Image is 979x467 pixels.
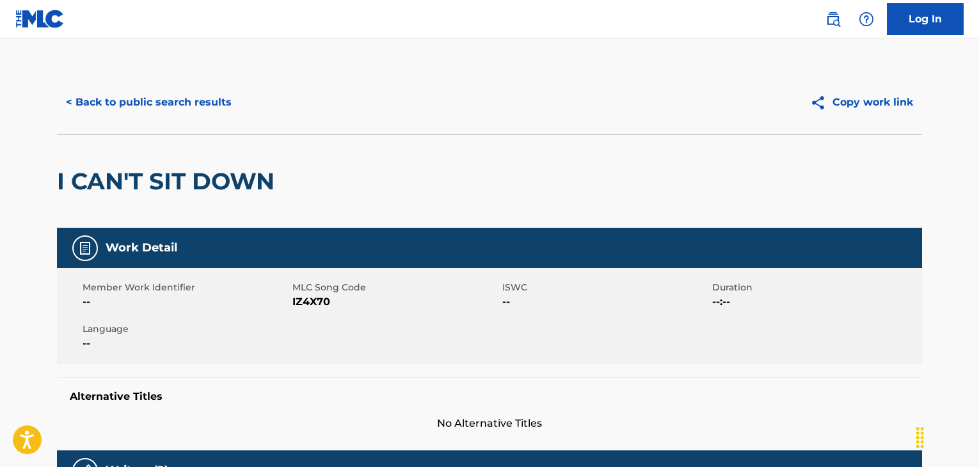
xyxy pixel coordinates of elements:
[910,418,930,457] div: Drag
[83,281,289,294] span: Member Work Identifier
[15,10,65,28] img: MLC Logo
[854,6,879,32] div: Help
[83,336,289,351] span: --
[712,294,919,310] span: --:--
[70,390,909,403] h5: Alternative Titles
[859,12,874,27] img: help
[712,281,919,294] span: Duration
[83,322,289,336] span: Language
[915,406,979,467] iframe: Chat Widget
[83,294,289,310] span: --
[801,86,922,118] button: Copy work link
[825,12,841,27] img: search
[292,294,499,310] span: IZ4X70
[502,294,709,310] span: --
[502,281,709,294] span: ISWC
[57,167,281,196] h2: I CAN'T SIT DOWN
[887,3,964,35] a: Log In
[810,95,832,111] img: Copy work link
[77,241,93,256] img: Work Detail
[292,281,499,294] span: MLC Song Code
[57,86,241,118] button: < Back to public search results
[106,241,177,255] h5: Work Detail
[820,6,846,32] a: Public Search
[57,416,922,431] span: No Alternative Titles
